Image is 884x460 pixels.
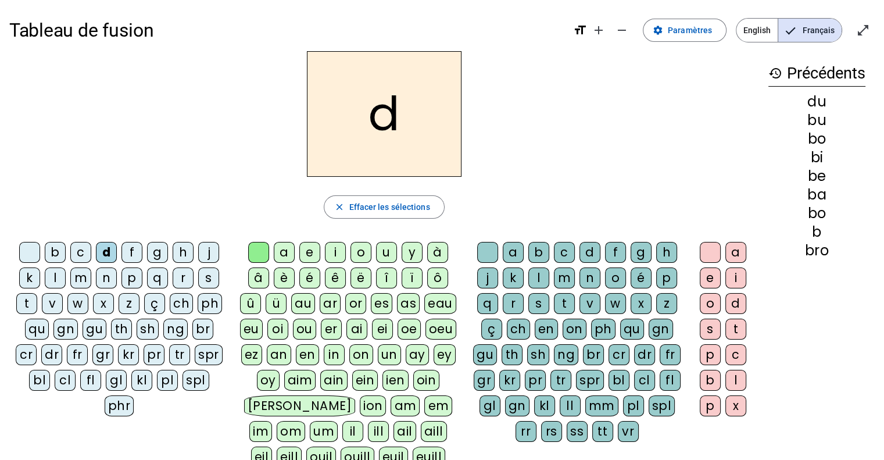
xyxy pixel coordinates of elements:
[345,293,366,314] div: or
[182,370,209,391] div: spl
[402,268,423,288] div: ï
[649,395,675,416] div: spl
[45,242,66,263] div: b
[163,319,188,340] div: ng
[342,421,363,442] div: il
[573,23,587,37] mat-icon: format_size
[634,370,655,391] div: cl
[768,95,865,109] div: du
[768,188,865,202] div: ba
[768,244,865,258] div: bro
[502,344,522,365] div: th
[623,395,644,416] div: pl
[643,19,726,42] button: Paramètres
[768,60,865,87] h3: Précédents
[249,421,272,442] div: im
[618,421,639,442] div: vr
[321,319,342,340] div: er
[656,268,677,288] div: p
[768,225,865,239] div: b
[106,370,127,391] div: gl
[137,319,159,340] div: sh
[105,395,134,416] div: phr
[352,370,378,391] div: ein
[660,344,681,365] div: fr
[576,370,604,391] div: spr
[147,268,168,288] div: q
[503,268,524,288] div: k
[96,242,117,263] div: d
[554,242,575,263] div: c
[371,293,392,314] div: es
[560,395,581,416] div: ll
[277,421,305,442] div: om
[349,344,373,365] div: on
[477,268,498,288] div: j
[267,344,291,365] div: an
[92,344,113,365] div: gr
[19,268,40,288] div: k
[736,19,778,42] span: English
[592,421,613,442] div: tt
[320,370,348,391] div: ain
[725,268,746,288] div: i
[725,293,746,314] div: d
[481,319,502,340] div: ç
[192,319,213,340] div: br
[585,395,618,416] div: mm
[768,169,865,183] div: be
[376,268,397,288] div: î
[583,344,604,365] div: br
[434,344,456,365] div: ey
[324,344,345,365] div: in
[554,293,575,314] div: t
[700,344,721,365] div: p
[144,344,164,365] div: pr
[118,344,139,365] div: kr
[368,421,389,442] div: ill
[248,268,269,288] div: â
[516,421,536,442] div: rr
[631,268,652,288] div: é
[474,370,495,391] div: gr
[334,202,344,212] mat-icon: close
[421,421,447,442] div: aill
[170,293,193,314] div: ch
[9,12,564,49] h1: Tableau de fusion
[605,293,626,314] div: w
[499,370,520,391] div: kr
[631,242,652,263] div: g
[605,242,626,263] div: f
[198,293,222,314] div: ph
[83,319,106,340] div: gu
[393,421,416,442] div: ail
[554,268,575,288] div: m
[649,319,673,340] div: gn
[851,19,875,42] button: Entrer en plein écran
[53,319,78,340] div: gn
[274,242,295,263] div: a
[535,319,558,340] div: en
[525,370,546,391] div: pr
[610,19,634,42] button: Diminuer la taille de la police
[42,293,63,314] div: v
[320,293,341,314] div: ar
[198,268,219,288] div: s
[157,370,178,391] div: pl
[534,395,555,416] div: kl
[299,242,320,263] div: e
[70,242,91,263] div: c
[121,242,142,263] div: f
[634,344,655,365] div: dr
[477,293,498,314] div: q
[119,293,139,314] div: z
[528,293,549,314] div: s
[67,293,88,314] div: w
[70,268,91,288] div: m
[324,195,444,219] button: Effacer les sélections
[725,370,746,391] div: l
[527,344,549,365] div: sh
[93,293,114,314] div: x
[579,268,600,288] div: n
[382,370,409,391] div: ien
